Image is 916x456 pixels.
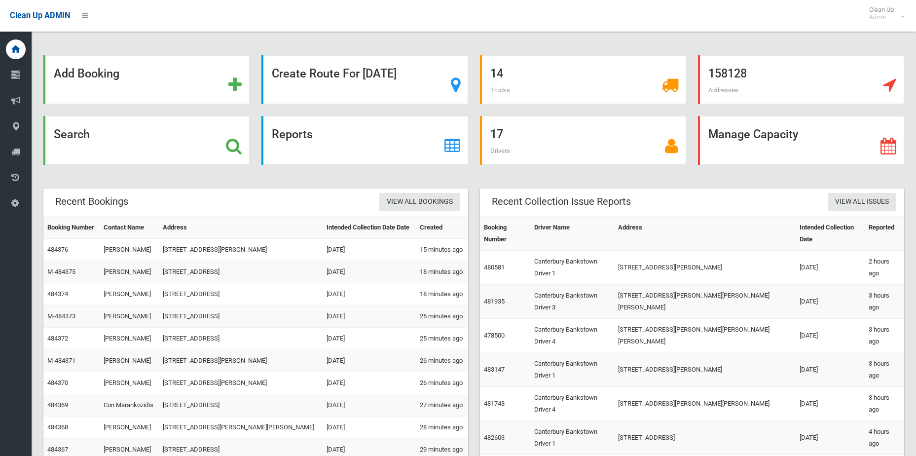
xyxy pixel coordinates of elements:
th: Booking Number [43,217,100,239]
a: 17 Drivers [480,116,686,165]
td: [DATE] [796,421,865,455]
td: [DATE] [323,350,416,372]
td: [STREET_ADDRESS][PERSON_NAME][PERSON_NAME] [614,387,796,421]
th: Reported [865,217,904,251]
small: Admin [869,13,894,21]
td: [DATE] [796,251,865,285]
a: Search [43,116,250,165]
th: Intended Collection Date [796,217,865,251]
td: 25 minutes ago [416,305,468,328]
th: Driver Name [530,217,614,251]
td: [DATE] [323,328,416,350]
td: [DATE] [323,417,416,439]
td: [DATE] [323,305,416,328]
td: [STREET_ADDRESS][PERSON_NAME] [614,353,796,387]
td: [PERSON_NAME] [100,305,159,328]
td: [STREET_ADDRESS] [159,328,323,350]
td: [STREET_ADDRESS] [159,394,323,417]
strong: 17 [490,127,503,141]
a: 14 Trucks [480,55,686,104]
a: 158128 Addresses [698,55,904,104]
td: 3 hours ago [865,387,904,421]
header: Recent Collection Issue Reports [480,192,643,211]
strong: Create Route For [DATE] [272,67,397,80]
a: Manage Capacity [698,116,904,165]
td: [DATE] [323,283,416,305]
td: Canterbury Bankstown Driver 4 [530,319,614,353]
th: Address [159,217,323,239]
td: [STREET_ADDRESS][PERSON_NAME] [614,251,796,285]
a: 484367 [47,446,68,453]
td: Con Marankozidis [100,394,159,417]
th: Contact Name [100,217,159,239]
td: [STREET_ADDRESS] [159,305,323,328]
td: [STREET_ADDRESS][PERSON_NAME][PERSON_NAME][PERSON_NAME] [614,285,796,319]
td: [PERSON_NAME] [100,261,159,283]
td: Canterbury Bankstown Driver 1 [530,421,614,455]
a: 481935 [484,298,505,305]
span: Clean Up ADMIN [10,11,70,20]
td: 3 hours ago [865,285,904,319]
td: 28 minutes ago [416,417,468,439]
a: 484369 [47,401,68,409]
td: [PERSON_NAME] [100,239,159,261]
strong: 14 [490,67,503,80]
header: Recent Bookings [43,192,140,211]
td: [STREET_ADDRESS][PERSON_NAME][PERSON_NAME] [159,417,323,439]
a: 484368 [47,423,68,431]
td: 26 minutes ago [416,372,468,394]
a: 481748 [484,400,505,407]
td: [PERSON_NAME] [100,417,159,439]
a: 484372 [47,335,68,342]
a: View All Issues [828,193,896,211]
td: Canterbury Bankstown Driver 1 [530,251,614,285]
strong: Manage Capacity [708,127,798,141]
td: [DATE] [323,261,416,283]
strong: 158128 [708,67,747,80]
td: [STREET_ADDRESS] [614,421,796,455]
a: 478500 [484,332,505,339]
td: 26 minutes ago [416,350,468,372]
td: 15 minutes ago [416,239,468,261]
td: Canterbury Bankstown Driver 4 [530,387,614,421]
td: [STREET_ADDRESS][PERSON_NAME][PERSON_NAME][PERSON_NAME] [614,319,796,353]
td: [DATE] [323,372,416,394]
td: 18 minutes ago [416,261,468,283]
td: 4 hours ago [865,421,904,455]
a: 484376 [47,246,68,253]
td: [DATE] [796,319,865,353]
td: 25 minutes ago [416,328,468,350]
strong: Search [54,127,90,141]
a: M-484373 [47,312,75,320]
td: 18 minutes ago [416,283,468,305]
td: [PERSON_NAME] [100,350,159,372]
a: M-484371 [47,357,75,364]
a: 484374 [47,290,68,298]
td: [PERSON_NAME] [100,372,159,394]
td: [STREET_ADDRESS] [159,261,323,283]
strong: Reports [272,127,313,141]
a: Add Booking [43,55,250,104]
td: [PERSON_NAME] [100,328,159,350]
span: Trucks [490,86,510,94]
span: Addresses [708,86,738,94]
td: 3 hours ago [865,319,904,353]
td: [STREET_ADDRESS][PERSON_NAME] [159,239,323,261]
a: Reports [261,116,468,165]
span: Clean Up [864,6,904,21]
td: [STREET_ADDRESS] [159,283,323,305]
th: Intended Collection Date Date [323,217,416,239]
a: 483147 [484,366,505,373]
td: [DATE] [323,239,416,261]
th: Created [416,217,468,239]
a: M-484375 [47,268,75,275]
a: 482603 [484,434,505,441]
td: [PERSON_NAME] [100,283,159,305]
a: Create Route For [DATE] [261,55,468,104]
td: [DATE] [796,353,865,387]
td: [DATE] [796,387,865,421]
a: View All Bookings [379,193,460,211]
th: Address [614,217,796,251]
td: [DATE] [323,394,416,417]
td: 2 hours ago [865,251,904,285]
